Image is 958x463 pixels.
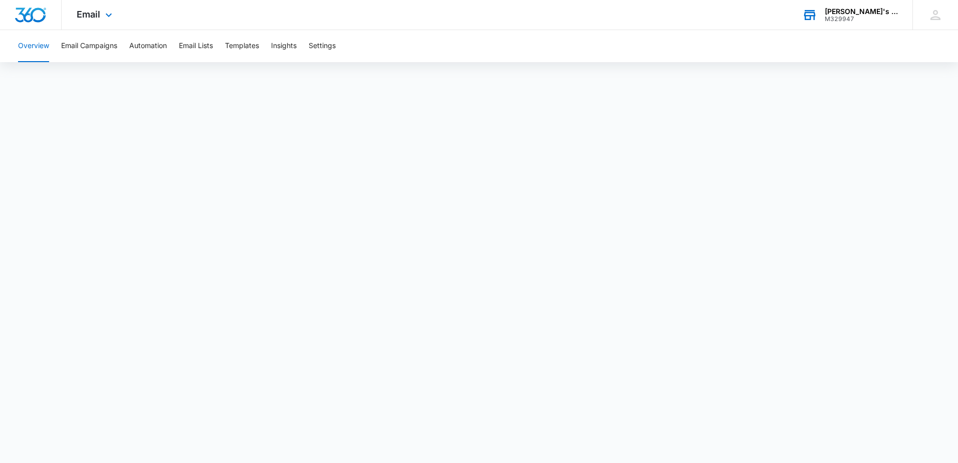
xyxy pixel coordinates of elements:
[129,30,167,62] button: Automation
[309,30,336,62] button: Settings
[825,8,898,16] div: account name
[825,16,898,23] div: account id
[225,30,259,62] button: Templates
[271,30,297,62] button: Insights
[179,30,213,62] button: Email Lists
[18,30,49,62] button: Overview
[61,30,117,62] button: Email Campaigns
[77,9,100,20] span: Email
